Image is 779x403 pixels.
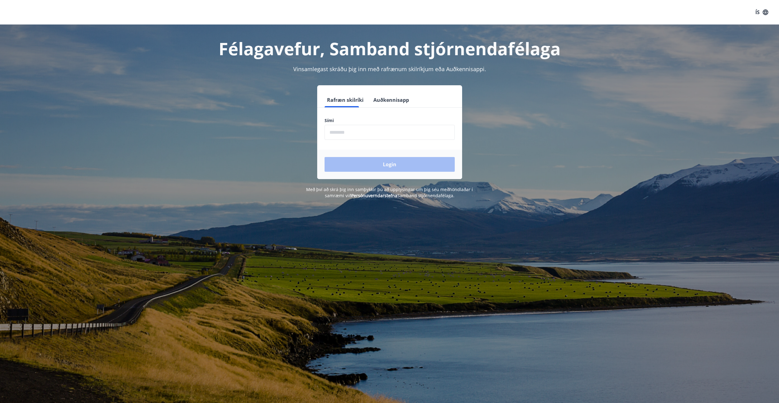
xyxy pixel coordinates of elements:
button: Auðkennisapp [371,93,411,107]
button: ÍS [752,7,772,18]
span: Með því að skrá þig inn samþykkir þú að upplýsingar um þig séu meðhöndlaðar í samræmi við Samband... [306,186,473,198]
span: Vinsamlegast skráðu þig inn með rafrænum skilríkjum eða Auðkennisappi. [293,65,486,73]
label: Sími [325,117,455,124]
button: Rafræn skilríki [325,93,366,107]
h1: Félagavefur, Samband stjórnendafélaga [176,37,603,60]
a: Persónuverndarstefna [351,193,397,198]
